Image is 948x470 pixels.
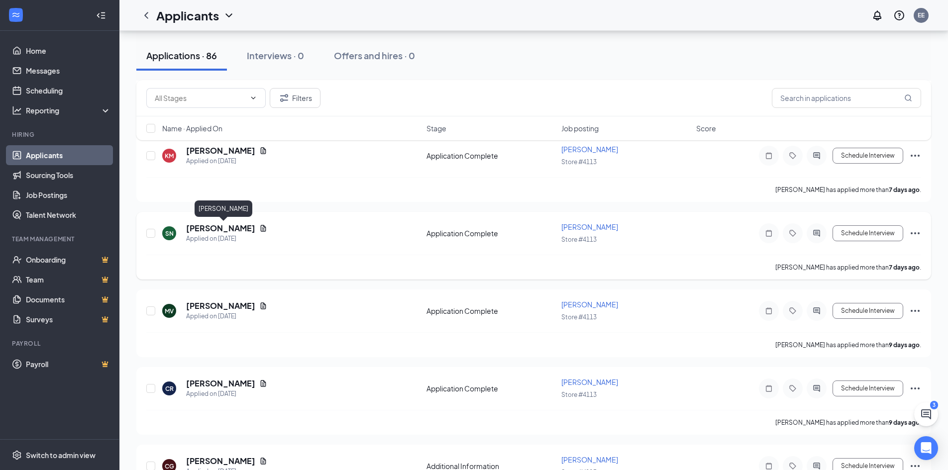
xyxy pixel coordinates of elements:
div: Applications · 86 [146,49,217,62]
svg: Ellipses [909,305,921,317]
a: Applicants [26,145,111,165]
div: Payroll [12,339,109,348]
button: Schedule Interview [833,380,903,396]
span: [PERSON_NAME] [561,377,618,386]
svg: Collapse [96,10,106,20]
div: SN [165,229,174,238]
span: Store #4113 [561,236,597,243]
button: Schedule Interview [833,225,903,241]
div: Open Intercom Messenger [914,436,938,460]
h5: [PERSON_NAME] [186,300,255,311]
svg: QuestionInfo [893,9,905,21]
a: PayrollCrown [26,354,111,374]
div: EE [918,11,925,19]
a: Messages [26,61,111,81]
svg: Ellipses [909,382,921,394]
svg: Document [259,147,267,155]
div: Applied on [DATE] [186,311,267,321]
div: MV [165,307,174,315]
svg: Note [763,152,775,160]
svg: Document [259,302,267,310]
svg: ChevronDown [223,9,235,21]
svg: ActiveChat [811,229,823,237]
svg: Document [259,224,267,232]
span: [PERSON_NAME] [561,455,618,464]
svg: WorkstreamLogo [11,10,21,20]
p: [PERSON_NAME] has applied more than . [775,186,921,194]
a: Job Postings [26,185,111,205]
span: Score [696,123,716,133]
h5: [PERSON_NAME] [186,456,255,467]
svg: Tag [787,229,799,237]
svg: Settings [12,450,22,460]
svg: MagnifyingGlass [904,94,912,102]
a: Talent Network [26,205,111,225]
input: All Stages [155,93,245,103]
button: ChatActive [914,402,938,426]
b: 7 days ago [889,186,920,193]
svg: ActiveChat [811,462,823,470]
svg: ChevronLeft [140,9,152,21]
div: KM [165,152,174,160]
input: Search in applications [772,88,921,108]
div: Reporting [26,105,111,115]
div: Switch to admin view [26,450,96,460]
div: Applied on [DATE] [186,389,267,399]
div: Application Complete [426,228,555,238]
svg: Note [763,307,775,315]
a: DocumentsCrown [26,289,111,309]
div: 3 [930,401,938,409]
svg: Note [763,229,775,237]
div: Offers and hires · 0 [334,49,415,62]
div: [PERSON_NAME] [195,200,252,217]
button: Schedule Interview [833,303,903,319]
svg: Filter [278,92,290,104]
p: [PERSON_NAME] has applied more than . [775,341,921,349]
a: Home [26,41,111,61]
div: Hiring [12,130,109,139]
svg: Tag [787,462,799,470]
a: Scheduling [26,81,111,100]
svg: Note [763,384,775,392]
svg: ActiveChat [811,384,823,392]
span: Name · Applied On [162,123,222,133]
a: SurveysCrown [26,309,111,329]
svg: ChatActive [920,408,932,420]
svg: Notifications [871,9,883,21]
h5: [PERSON_NAME] [186,145,255,156]
h5: [PERSON_NAME] [186,378,255,389]
span: [PERSON_NAME] [561,300,618,309]
a: OnboardingCrown [26,250,111,270]
div: Team Management [12,235,109,243]
b: 9 days ago [889,341,920,349]
h1: Applicants [156,7,219,24]
b: 7 days ago [889,264,920,271]
span: Job posting [561,123,599,133]
svg: Document [259,379,267,387]
svg: Tag [787,307,799,315]
a: Sourcing Tools [26,165,111,185]
span: Stage [426,123,446,133]
span: Store #4113 [561,313,597,321]
svg: ActiveChat [811,307,823,315]
svg: Ellipses [909,150,921,162]
svg: Analysis [12,105,22,115]
svg: Document [259,457,267,465]
span: [PERSON_NAME] [561,222,618,231]
p: [PERSON_NAME] has applied more than . [775,418,921,427]
div: Application Complete [426,383,555,393]
div: Interviews · 0 [247,49,304,62]
span: Store #4113 [561,391,597,398]
svg: Ellipses [909,227,921,239]
button: Schedule Interview [833,148,903,164]
button: Filter Filters [270,88,320,108]
svg: ChevronDown [249,94,257,102]
h5: [PERSON_NAME] [186,223,255,234]
div: CR [165,384,174,393]
svg: ActiveChat [811,152,823,160]
span: Store #4113 [561,158,597,166]
div: Applied on [DATE] [186,156,267,166]
a: TeamCrown [26,270,111,289]
div: Application Complete [426,151,555,161]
